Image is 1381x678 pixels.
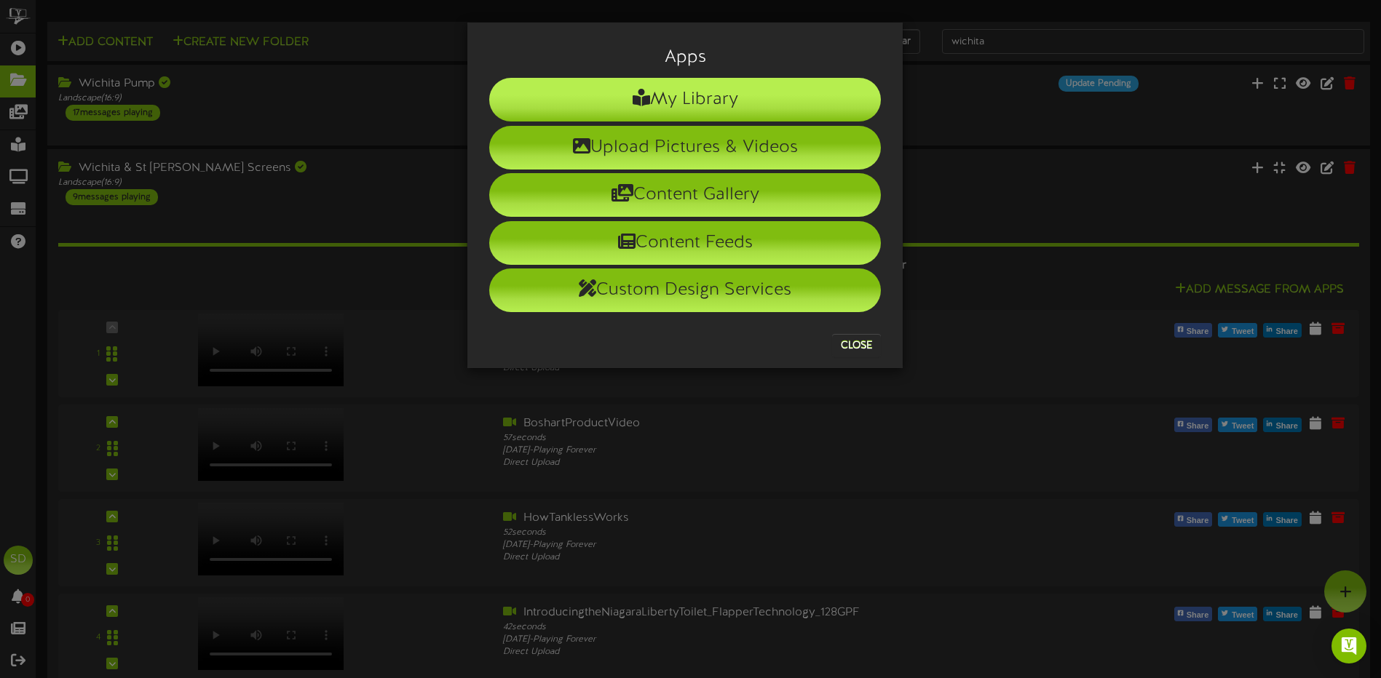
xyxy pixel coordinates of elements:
[489,221,881,265] li: Content Feeds
[832,334,881,357] button: Close
[489,268,881,312] li: Custom Design Services
[489,78,881,121] li: My Library
[1331,629,1366,663] div: Open Intercom Messenger
[489,126,881,169] li: Upload Pictures & Videos
[489,48,881,67] h3: Apps
[489,173,881,217] li: Content Gallery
